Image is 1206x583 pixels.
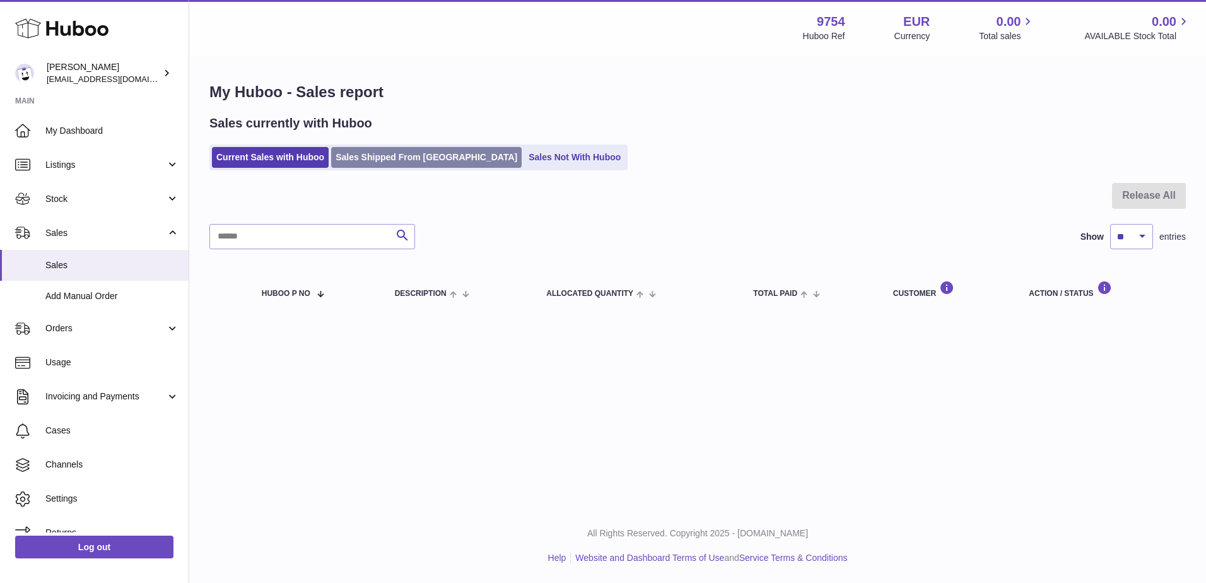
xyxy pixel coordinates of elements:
a: Log out [15,536,173,558]
label: Show [1080,231,1104,243]
a: 0.00 AVAILABLE Stock Total [1084,13,1191,42]
span: Channels [45,459,179,471]
span: Settings [45,493,179,505]
a: Service Terms & Conditions [739,553,848,563]
p: All Rights Reserved. Copyright 2025 - [DOMAIN_NAME] [199,527,1196,539]
a: Sales Not With Huboo [524,147,625,168]
a: 0.00 Total sales [979,13,1035,42]
a: Sales Shipped From [GEOGRAPHIC_DATA] [331,147,522,168]
a: Website and Dashboard Terms of Use [575,553,724,563]
a: Help [548,553,566,563]
div: Action / Status [1029,281,1173,298]
div: Customer [893,281,1004,298]
span: Listings [45,159,166,171]
h2: Sales currently with Huboo [209,115,372,132]
span: Add Manual Order [45,290,179,302]
span: 0.00 [997,13,1021,30]
span: 0.00 [1152,13,1176,30]
span: Total paid [753,290,797,298]
span: Sales [45,227,166,239]
span: Invoicing and Payments [45,391,166,403]
span: Huboo P no [262,290,310,298]
strong: 9754 [817,13,845,30]
span: My Dashboard [45,125,179,137]
span: Sales [45,259,179,271]
li: and [571,552,847,564]
div: Huboo Ref [803,30,845,42]
strong: EUR [903,13,930,30]
span: Total sales [979,30,1035,42]
span: Returns [45,527,179,539]
div: Currency [894,30,930,42]
span: Cases [45,425,179,437]
img: info@fieldsluxury.london [15,64,34,83]
span: Orders [45,322,166,334]
h1: My Huboo - Sales report [209,82,1186,102]
div: [PERSON_NAME] [47,61,160,85]
span: Stock [45,193,166,205]
span: entries [1159,231,1186,243]
span: Usage [45,356,179,368]
span: AVAILABLE Stock Total [1084,30,1191,42]
span: [EMAIL_ADDRESS][DOMAIN_NAME] [47,74,185,84]
span: ALLOCATED Quantity [546,290,633,298]
span: Description [395,290,447,298]
a: Current Sales with Huboo [212,147,329,168]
